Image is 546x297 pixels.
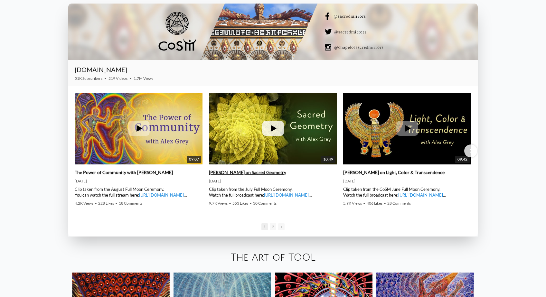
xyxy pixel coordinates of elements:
span: • [249,201,252,206]
a: [PERSON_NAME] on Sacred Geometry [209,170,286,175]
span: 1 [261,223,268,230]
span: 09:07 [187,156,201,163]
a: The Power of Community with Alex Grey 09:07 [75,93,202,164]
div: [DATE] [75,179,202,184]
iframe: Subscribe to CoSM.TV on YouTube [434,68,471,76]
span: 09:42 [455,156,470,163]
span: 5.9K Views [343,201,362,206]
span: • [95,201,97,206]
a: The Power of Community with [PERSON_NAME] [75,170,173,175]
span: • [129,76,132,81]
img: Alex Grey on Sacred Geometry [209,80,337,176]
span: 28 Comments [387,201,411,206]
a: [URL][DOMAIN_NAME] [398,192,443,198]
span: 51K Subscribers [75,76,102,81]
span: 10:49 [321,156,335,163]
span: • [115,201,118,206]
a: The Art of TOOL [231,252,315,263]
span: 2 [270,223,276,230]
span: 4.2K Views [75,201,93,206]
span: 30 Comments [253,201,277,206]
div: Clip taken from the August Full Moon Ceremony. You can watch the full stream here: | [PERSON_NAME... [75,186,202,198]
span: • [229,201,231,206]
span: 228 Likes [98,201,114,206]
div: [DATE] [343,179,471,184]
span: 1.7M Views [134,76,153,81]
img: The Power of Community with Alex Grey [75,80,202,176]
a: [URL][DOMAIN_NAME] [264,192,309,198]
a: Alex Grey on Sacred Geometry 10:49 [209,93,337,164]
img: Alex Grey on Light, Color & Transcendence [343,80,471,176]
span: • [104,76,107,81]
span: 406 Likes [367,201,382,206]
span: 553 Likes [232,201,248,206]
div: Clip taken from the CoSM June Full Moon Ceremony. Watch the full broadcast here: | [PERSON_NAME] ... [343,186,471,198]
span: 9.7K Views [209,201,228,206]
span: • [384,201,386,206]
a: Alex Grey on Light, Color & Transcendence 09:42 [343,93,471,164]
a: [DOMAIN_NAME] [75,66,127,73]
span: 219 Videos [108,76,127,81]
div: [DATE] [209,179,337,184]
div: Clip taken from the July Full Moon Ceremony. Watch the full broadcast here: | [PERSON_NAME] | ► W... [209,186,337,198]
a: [URL][DOMAIN_NAME] [139,192,184,198]
span: 18 Comments [119,201,142,206]
a: [PERSON_NAME] on Light, Color & Transcendence [343,170,445,175]
span: • [363,201,365,206]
